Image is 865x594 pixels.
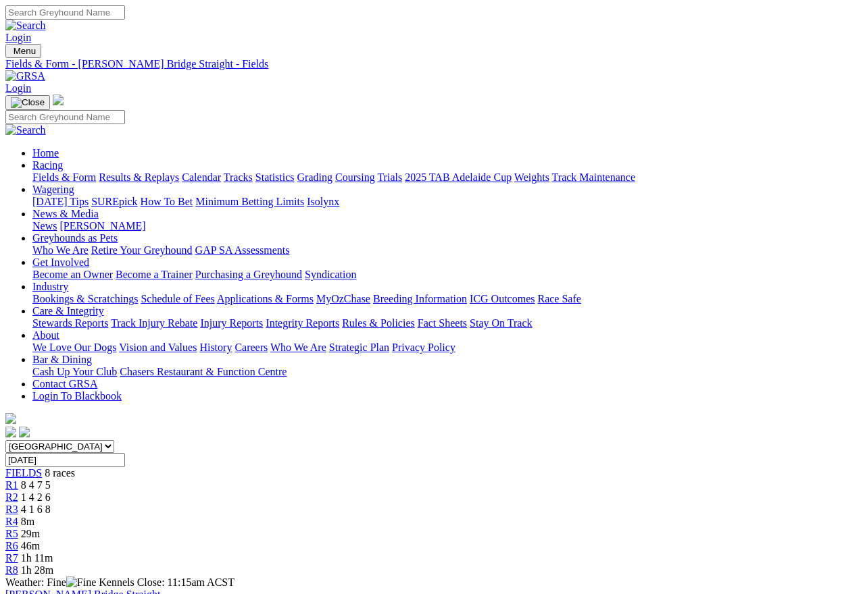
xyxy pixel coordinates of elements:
[5,479,18,491] a: R1
[32,220,860,232] div: News & Media
[307,196,339,207] a: Isolynx
[5,32,31,43] a: Login
[5,491,18,503] a: R2
[32,232,118,244] a: Greyhounds as Pets
[195,196,304,207] a: Minimum Betting Limits
[32,196,89,207] a: [DATE] Tips
[32,171,96,183] a: Fields & Form
[5,467,42,479] a: FIELDS
[120,366,287,377] a: Chasers Restaurant & Function Centre
[32,366,860,378] div: Bar & Dining
[335,171,375,183] a: Coursing
[21,504,51,515] span: 4 1 6 8
[21,540,40,551] span: 46m
[32,342,116,353] a: We Love Our Dogs
[32,220,57,232] a: News
[5,5,125,20] input: Search
[5,453,125,467] input: Select date
[234,342,268,353] a: Careers
[32,147,59,159] a: Home
[116,269,193,280] a: Become a Trainer
[266,317,339,329] a: Integrity Reports
[99,171,179,183] a: Results & Replays
[53,94,64,105] img: logo-grsa-white.png
[111,317,197,329] a: Track Injury Rebate
[32,184,74,195] a: Wagering
[66,576,96,589] img: Fine
[5,20,46,32] img: Search
[373,293,467,304] a: Breeding Information
[14,46,36,56] span: Menu
[297,171,332,183] a: Grading
[141,293,214,304] a: Schedule of Fees
[537,293,580,304] a: Race Safe
[329,342,389,353] a: Strategic Plan
[21,516,34,527] span: 8m
[182,171,221,183] a: Calendar
[21,491,51,503] span: 1 4 2 6
[141,196,193,207] a: How To Bet
[32,244,89,256] a: Who We Are
[5,564,18,576] span: R8
[59,220,145,232] a: [PERSON_NAME]
[5,516,18,527] a: R4
[5,504,18,515] a: R3
[5,110,125,124] input: Search
[199,342,232,353] a: History
[32,366,117,377] a: Cash Up Your Club
[32,196,860,208] div: Wagering
[305,269,356,280] a: Syndication
[32,269,113,280] a: Become an Owner
[32,342,860,354] div: About
[21,479,51,491] span: 8 4 7 5
[392,342,455,353] a: Privacy Policy
[5,552,18,564] a: R7
[470,293,535,304] a: ICG Outcomes
[5,82,31,94] a: Login
[195,244,290,256] a: GAP SA Assessments
[32,293,860,305] div: Industry
[91,244,193,256] a: Retire Your Greyhound
[5,124,46,136] img: Search
[552,171,635,183] a: Track Maintenance
[32,171,860,184] div: Racing
[32,269,860,281] div: Get Involved
[5,58,860,70] a: Fields & Form - [PERSON_NAME] Bridge Straight - Fields
[32,329,59,341] a: About
[270,342,326,353] a: Who We Are
[217,293,314,304] a: Applications & Forms
[32,208,99,219] a: News & Media
[21,528,40,539] span: 29m
[200,317,263,329] a: Injury Reports
[32,354,92,365] a: Bar & Dining
[5,540,18,551] a: R6
[32,159,63,171] a: Racing
[32,281,68,292] a: Industry
[470,317,532,329] a: Stay On Track
[45,467,75,479] span: 8 races
[316,293,370,304] a: MyOzChase
[514,171,549,183] a: Weights
[32,317,108,329] a: Stewards Reports
[255,171,295,183] a: Statistics
[405,171,512,183] a: 2025 TAB Adelaide Cup
[32,293,138,304] a: Bookings & Scratchings
[5,413,16,424] img: logo-grsa-white.png
[5,44,41,58] button: Toggle navigation
[5,95,50,110] button: Toggle navigation
[119,342,197,353] a: Vision and Values
[19,427,30,437] img: twitter.svg
[21,552,53,564] span: 1h 11m
[5,528,18,539] a: R5
[32,244,860,256] div: Greyhounds as Pets
[32,378,97,389] a: Contact GRSA
[32,317,860,329] div: Care & Integrity
[32,390,122,402] a: Login To Blackbook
